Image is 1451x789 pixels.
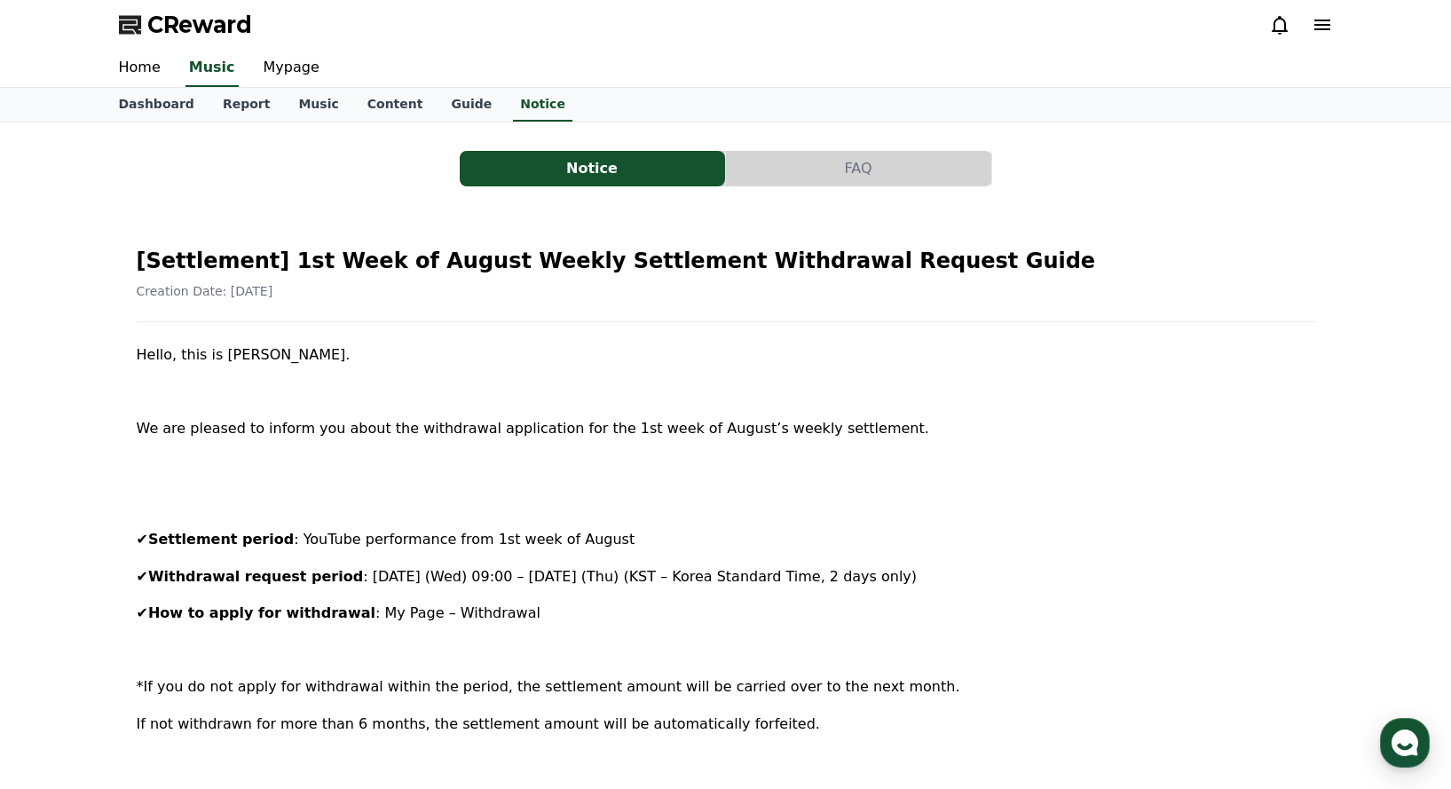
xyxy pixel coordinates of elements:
a: Notice [513,88,572,122]
a: Report [209,88,285,122]
span: We are pleased to inform you about the withdrawal application for the 1st week of August’s weekly... [137,420,929,437]
strong: How to apply for withdrawal [148,604,375,621]
span: : My Page – Withdrawal [375,604,540,621]
span: ✔ [137,604,148,621]
span: : YouTube performance from 1st week of August [294,531,635,548]
span: ✔ [137,568,148,585]
h2: [Settlement] 1st Week of August Weekly Settlement Withdrawal Request Guide [137,247,1315,275]
a: Music [284,88,352,122]
span: *If you do not apply for withdrawal within the period, the settlement amount will be carried over... [137,678,960,695]
a: CReward [119,11,252,39]
a: Messages [117,563,229,607]
button: Notice [460,151,725,186]
a: Dashboard [105,88,209,122]
a: FAQ [726,151,992,186]
span: ✔ [137,531,148,548]
a: Guide [437,88,506,122]
span: Messages [147,590,200,604]
a: Notice [460,151,726,186]
a: Content [353,88,438,122]
span: Creation Date: [DATE] [137,284,273,298]
a: Home [105,50,175,87]
button: FAQ [726,151,991,186]
span: If not withdrawn for more than 6 months, the settlement amount will be automatically forfeited. [137,715,820,732]
a: Settings [229,563,341,607]
strong: Withdrawal request period [148,568,363,585]
span: Hello, this is [PERSON_NAME]. [137,346,351,363]
a: Mypage [249,50,334,87]
strong: Settlement period [148,531,294,548]
a: Music [185,50,239,87]
a: Home [5,563,117,607]
span: : [DATE] (Wed) 09:00 – [DATE] (Thu) (KST – Korea Standard Time, 2 days only) [363,568,917,585]
span: CReward [147,11,252,39]
span: Settings [263,589,306,604]
span: Home [45,589,76,604]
